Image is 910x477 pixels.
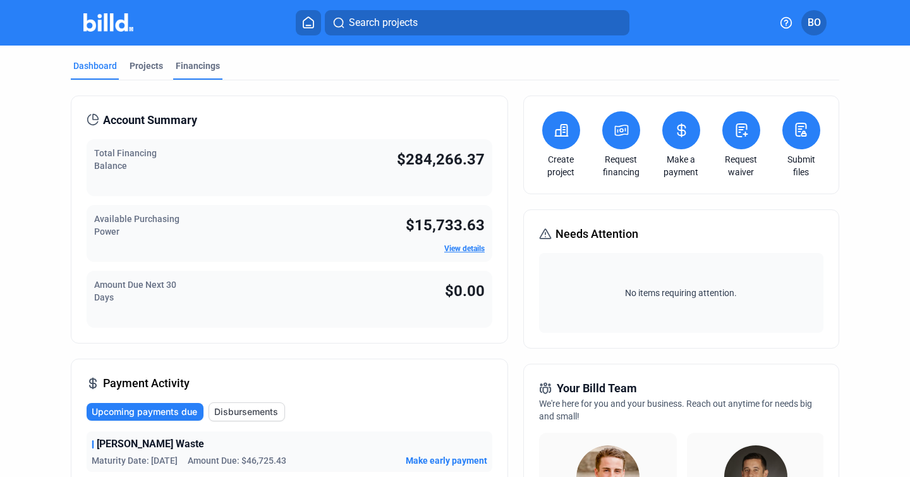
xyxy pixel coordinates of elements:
[539,153,583,178] a: Create project
[397,151,485,168] span: $284,266.37
[659,153,703,178] a: Make a payment
[444,244,485,253] a: View details
[94,280,176,302] span: Amount Due Next 30 Days
[188,454,286,467] span: Amount Due: $46,725.43
[801,10,827,35] button: BO
[406,454,487,467] button: Make early payment
[209,402,285,421] button: Disbursements
[719,153,763,178] a: Request waiver
[130,59,163,72] div: Projects
[83,13,133,32] img: Billd Company Logo
[103,111,197,129] span: Account Summary
[445,282,485,300] span: $0.00
[599,153,643,178] a: Request financing
[94,148,157,171] span: Total Financing Balance
[779,153,823,178] a: Submit files
[92,454,178,467] span: Maturity Date: [DATE]
[97,437,204,452] span: [PERSON_NAME] Waste
[103,375,190,392] span: Payment Activity
[557,380,637,397] span: Your Billd Team
[87,403,203,421] button: Upcoming payments due
[214,406,278,418] span: Disbursements
[92,406,197,418] span: Upcoming payments due
[73,59,117,72] div: Dashboard
[406,216,485,234] span: $15,733.63
[808,15,821,30] span: BO
[539,399,812,421] span: We're here for you and your business. Reach out anytime for needs big and small!
[544,287,818,299] span: No items requiring attention.
[325,10,629,35] button: Search projects
[349,15,418,30] span: Search projects
[176,59,220,72] div: Financings
[94,214,179,237] span: Available Purchasing Power
[555,225,638,243] span: Needs Attention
